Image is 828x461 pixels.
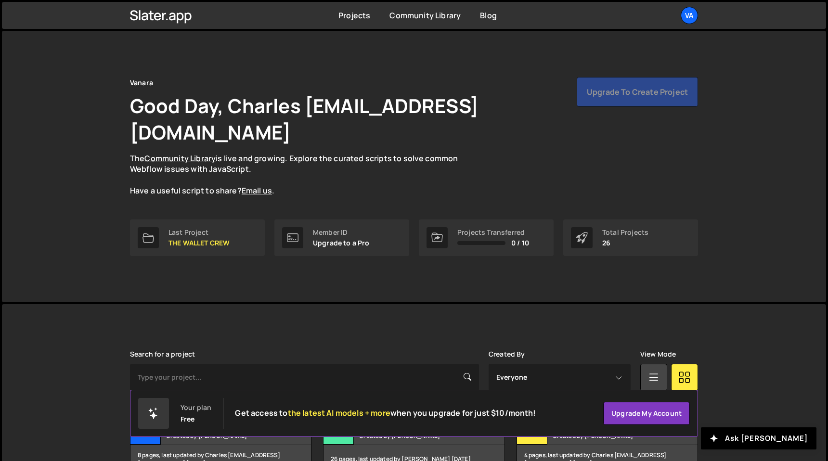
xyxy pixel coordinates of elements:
input: Type your project... [130,364,479,391]
p: The is live and growing. Explore the curated scripts to solve common Webflow issues with JavaScri... [130,153,477,196]
div: Vanara [130,77,153,89]
small: Created by [PERSON_NAME] [359,432,475,440]
div: Your plan [181,404,211,411]
a: Community Library [144,153,216,164]
p: THE WALLET CREW [168,239,230,247]
div: Projects Transferred [457,229,529,236]
a: Upgrade my account [603,402,690,425]
label: View Mode [640,350,676,358]
small: Created by [PERSON_NAME] [553,432,669,440]
div: Total Projects [602,229,648,236]
a: Va [681,7,698,24]
label: Search for a project [130,350,195,358]
label: Created By [489,350,525,358]
p: Upgrade to a Pro [313,239,370,247]
div: Last Project [168,229,230,236]
a: Projects [338,10,370,21]
button: Ask [PERSON_NAME] [701,427,816,449]
a: Last Project THE WALLET CREW [130,219,265,256]
p: 26 [602,239,648,247]
h1: Good Day, Charles [EMAIL_ADDRESS][DOMAIN_NAME] [130,92,611,145]
span: 0 / 10 [511,239,529,247]
div: Member ID [313,229,370,236]
a: Community Library [389,10,461,21]
span: the latest AI models + more [288,408,390,418]
a: Email us [242,185,272,196]
div: Free [181,415,195,423]
a: Blog [480,10,497,21]
small: Created by [PERSON_NAME] [166,432,282,440]
h2: Get access to when you upgrade for just $10/month! [235,409,536,418]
